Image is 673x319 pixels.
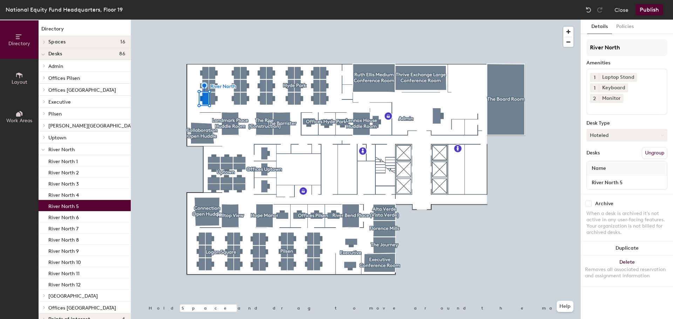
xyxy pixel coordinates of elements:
[588,162,610,175] span: Name
[8,41,30,47] span: Directory
[596,6,603,13] img: Redo
[586,129,667,141] button: Hoteled
[585,6,592,13] img: Undo
[599,73,637,82] div: Laptop Stand
[586,150,600,156] div: Desks
[48,293,98,299] span: [GEOGRAPHIC_DATA]
[48,280,81,288] p: River North 12
[588,178,666,187] input: Unnamed desk
[593,95,596,102] span: 2
[12,79,27,85] span: Layout
[48,51,62,57] span: Desks
[586,210,667,236] div: When a desk is archived it's not active in any user-facing features. Your organization is not bil...
[48,99,71,105] span: Executive
[581,255,673,286] button: DeleteRemoves all associated reservation and assignment information
[599,94,624,103] div: Monitor
[48,63,63,69] span: Admin
[119,51,125,57] span: 86
[594,74,596,81] span: 1
[48,123,137,129] span: [PERSON_NAME][GEOGRAPHIC_DATA]
[587,20,612,34] button: Details
[48,39,66,45] span: Spaces
[599,83,628,92] div: Keyboard
[594,84,596,92] span: 1
[590,83,599,92] button: 1
[48,190,79,198] p: River North 4
[48,201,79,209] p: River North 5
[48,87,116,93] span: Offices [GEOGRAPHIC_DATA]
[6,5,123,14] div: National Equity Fund Headquarters, Floor 19
[557,301,573,312] button: Help
[585,266,669,279] div: Removes all associated reservation and assignment information
[581,241,673,255] button: Duplicate
[48,75,80,81] span: Offices Pilsen
[120,39,125,45] span: 16
[590,73,599,82] button: 1
[586,60,667,66] div: Amenities
[590,94,599,103] button: 2
[612,20,638,34] button: Policies
[48,111,62,117] span: Pilsen
[614,4,628,15] button: Close
[48,135,66,141] span: Uptown
[48,269,80,277] p: River North 11
[48,246,79,254] p: River North 9
[642,147,667,159] button: Ungroup
[595,201,613,207] div: Archive
[586,120,667,126] div: Desk Type
[48,147,75,153] span: River North
[48,224,79,232] p: River North 7
[48,213,79,221] p: River North 6
[48,305,116,311] span: Offices [GEOGRAPHIC_DATA]
[48,235,79,243] p: River North 8
[635,4,663,15] button: Publish
[48,157,78,165] p: River North 1
[39,25,131,36] h1: Directory
[48,168,79,176] p: River North 2
[48,179,79,187] p: River North 3
[6,118,32,124] span: Work Areas
[48,257,81,265] p: River North 10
